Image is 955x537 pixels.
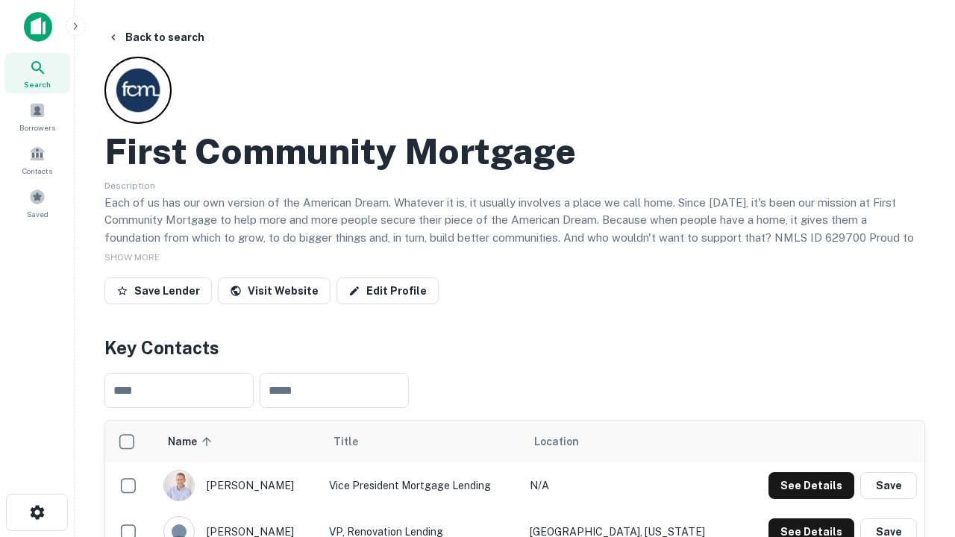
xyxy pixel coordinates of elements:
[534,433,579,450] span: Location
[104,277,212,304] button: Save Lender
[104,334,925,361] h4: Key Contacts
[101,24,210,51] button: Back to search
[22,165,52,177] span: Contacts
[522,462,739,509] td: N/A
[168,433,216,450] span: Name
[163,470,314,501] div: [PERSON_NAME]
[156,421,322,462] th: Name
[4,96,70,136] a: Borrowers
[24,12,52,42] img: capitalize-icon.png
[322,462,522,509] td: Vice President Mortgage Lending
[24,78,51,90] span: Search
[104,130,576,173] h2: First Community Mortgage
[164,471,194,500] img: 1520878720083
[880,370,955,442] iframe: Chat Widget
[334,433,378,450] span: Title
[104,180,155,191] span: Description
[4,183,70,223] a: Saved
[218,277,331,304] a: Visit Website
[104,252,160,263] span: SHOW MORE
[104,194,925,264] p: Each of us has our own version of the American Dream. Whatever it is, it usually involves a place...
[860,472,917,499] button: Save
[27,208,48,220] span: Saved
[4,139,70,180] a: Contacts
[19,122,55,134] span: Borrowers
[336,277,439,304] a: Edit Profile
[522,421,739,462] th: Location
[4,53,70,93] a: Search
[768,472,854,499] button: See Details
[322,421,522,462] th: Title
